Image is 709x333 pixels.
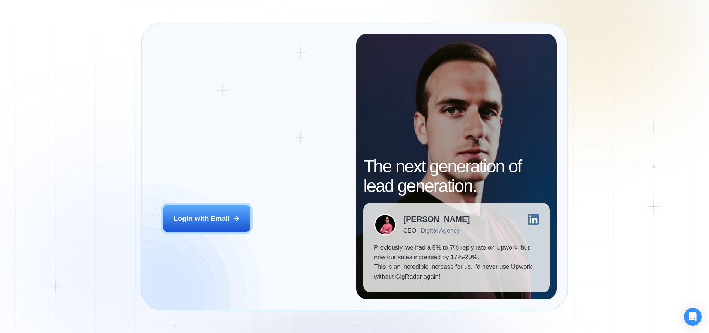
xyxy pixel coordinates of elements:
div: CEO [403,227,416,234]
h2: The next generation of lead generation. [363,157,550,196]
div: Login with Email [174,214,230,223]
div: [PERSON_NAME] [403,215,470,223]
div: Digital Agency [421,227,460,234]
p: Previously, we had a 5% to 7% reply rate on Upwork, but now our sales increased by 17%-20%. This ... [374,243,539,282]
div: Open Intercom Messenger [684,308,702,326]
button: Login with Email [163,205,251,232]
